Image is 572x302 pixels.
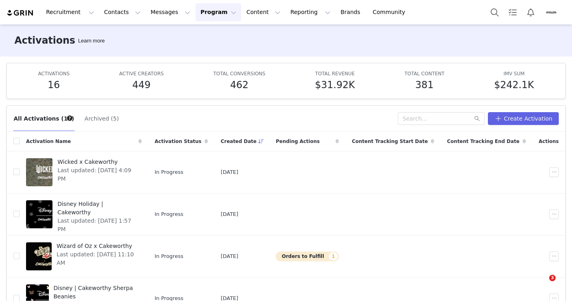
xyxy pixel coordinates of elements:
[57,217,137,234] span: Last updated: [DATE] 1:57 PM
[66,115,73,122] div: Tooltip anchor
[26,240,142,272] a: Wizard of Oz x CakeworthyLast updated: [DATE] 11:10 AM
[26,198,142,230] a: Disney Holiday | CakeworthyLast updated: [DATE] 1:57 PM
[486,3,504,21] button: Search
[56,250,137,267] span: Last updated: [DATE] 11:10 AM
[26,156,142,188] a: Wicked x CakeworthyLast updated: [DATE] 4:09 PM
[155,138,201,145] span: Activation Status
[48,78,60,92] h5: 16
[549,275,556,281] span: 3
[38,71,70,77] span: ACTIVATIONS
[14,33,75,48] h3: Activations
[221,252,238,260] span: [DATE]
[6,9,34,17] img: grin logo
[41,3,99,21] button: Recruitment
[276,252,339,261] button: Orders to Fulfill1
[415,78,434,92] h5: 381
[221,210,238,218] span: [DATE]
[119,71,164,77] span: ACTIVE CREATORS
[26,138,71,145] span: Activation Name
[155,210,183,218] span: In Progress
[221,168,238,176] span: [DATE]
[84,112,119,125] button: Archived (5)
[488,112,559,125] button: Create Activation
[195,3,241,21] button: Program
[315,71,355,77] span: TOTAL REVENUE
[230,78,249,92] h5: 462
[494,78,534,92] h5: $242.1K
[352,138,428,145] span: Content Tracking Start Date
[13,112,75,125] button: All Activations (11)
[213,71,265,77] span: TOTAL CONVERSIONS
[286,3,335,21] button: Reporting
[146,3,195,21] button: Messages
[532,133,565,150] div: Actions
[405,71,445,77] span: TOTAL CONTENT
[368,3,414,21] a: Community
[336,3,367,21] a: Brands
[545,6,558,19] img: d1c51b8f-0dea-40ec-a327-9405991b167f.png
[99,3,145,21] button: Contacts
[474,116,480,121] i: icon: search
[522,3,540,21] button: Notifications
[132,78,151,92] h5: 449
[242,3,285,21] button: Content
[315,78,355,92] h5: $31.92K
[155,252,183,260] span: In Progress
[77,37,106,45] div: Tooltip anchor
[57,158,137,166] span: Wicked x Cakeworthy
[56,242,137,250] span: Wizard of Oz x Cakeworthy
[57,200,137,217] span: Disney Holiday | Cakeworthy
[398,112,485,125] input: Search...
[540,6,566,19] button: Profile
[504,3,522,21] a: Tasks
[54,284,137,301] span: Disney | Cakeworthy Sherpa Beanies
[447,138,520,145] span: Content Tracking End Date
[504,71,525,77] span: IMV SUM
[276,138,320,145] span: Pending Actions
[533,275,552,294] iframe: Intercom live chat
[57,166,137,183] span: Last updated: [DATE] 4:09 PM
[221,138,257,145] span: Created Date
[155,168,183,176] span: In Progress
